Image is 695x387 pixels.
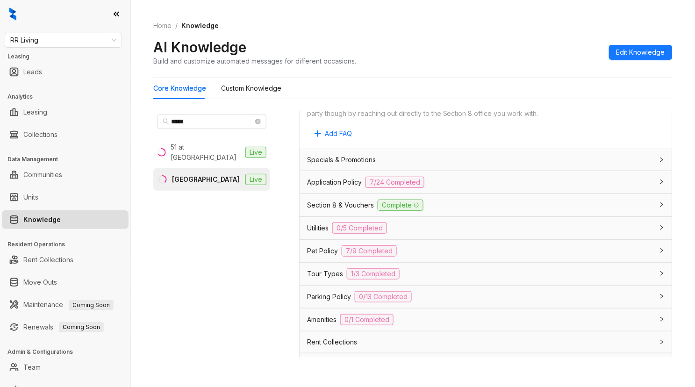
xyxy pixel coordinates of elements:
span: collapsed [659,202,665,208]
span: collapsed [659,157,665,163]
li: Communities [2,165,129,184]
div: Leasing Options [300,353,672,375]
span: collapsed [659,316,665,322]
a: Leads [23,63,42,81]
span: collapsed [659,271,665,276]
span: 1/3 Completed [347,268,400,279]
div: Specials & Promotions [300,149,672,171]
span: Edit Knowledge [616,47,665,57]
a: Home [151,21,173,31]
div: Tour Types1/3 Completed [300,263,672,285]
div: Build and customize automated messages for different occasions. [153,56,356,66]
div: Core Knowledge [153,83,206,93]
a: Team [23,358,41,377]
div: Amenities0/1 Completed [300,308,672,331]
a: RenewalsComing Soon [23,318,104,337]
button: Edit Knowledge [609,45,673,60]
span: collapsed [659,225,665,230]
h3: Resident Operations [7,240,130,249]
span: collapsed [659,339,665,345]
li: Collections [2,125,129,144]
span: Application Policy [307,177,362,187]
span: Coming Soon [59,322,104,332]
button: Add FAQ [307,126,359,141]
img: logo [9,7,16,21]
a: Communities [23,165,62,184]
h2: AI Knowledge [153,38,246,56]
span: Section 8 & Vouchers [307,200,374,210]
div: Pet Policy7/9 Completed [300,240,672,262]
li: Knowledge [2,210,129,229]
span: search [163,118,169,125]
span: collapsed [659,179,665,185]
span: collapsed [659,248,665,253]
a: Knowledge [23,210,61,229]
span: 0/1 Completed [340,314,394,325]
div: Section 8 & VouchersComplete [300,194,672,216]
h3: Analytics [7,93,130,101]
span: Pet Policy [307,246,338,256]
a: Collections [23,125,57,144]
a: Units [23,188,38,207]
div: 51 at [GEOGRAPHIC_DATA] [171,142,242,163]
li: Renewals [2,318,129,337]
span: Utilities [307,223,329,233]
span: 7/24 Completed [365,177,424,188]
li: Maintenance [2,295,129,314]
span: Parking Policy [307,292,351,302]
li: / [175,21,178,31]
span: RR Living [10,33,116,47]
span: Tour Types [307,269,343,279]
span: 7/9 Completed [342,245,397,257]
h3: Data Management [7,155,130,164]
li: Rent Collections [2,251,129,269]
span: Knowledge [181,21,219,29]
span: 0/13 Completed [355,291,412,302]
a: Leasing [23,103,47,122]
li: Leads [2,63,129,81]
li: Team [2,358,129,377]
h3: Leasing [7,52,130,61]
span: Amenities [307,315,337,325]
div: Parking Policy0/13 Completed [300,286,672,308]
div: Application Policy7/24 Completed [300,171,672,193]
li: Move Outs [2,273,129,292]
span: Live [245,147,266,158]
h3: Admin & Configurations [7,348,130,356]
span: Live [245,174,266,185]
span: Coming Soon [69,300,114,310]
span: Rent Collections [307,337,357,347]
a: Rent Collections [23,251,73,269]
span: Complete [378,200,423,211]
span: 0/5 Completed [332,222,387,234]
li: Units [2,188,129,207]
div: Custom Knowledge [221,83,281,93]
span: Add FAQ [325,129,352,139]
a: Move Outs [23,273,57,292]
span: Specials & Promotions [307,155,376,165]
div: Utilities0/5 Completed [300,217,672,239]
span: close-circle [255,119,261,124]
div: Rent Collections [300,331,672,353]
div: [GEOGRAPHIC_DATA] [172,174,239,185]
li: Leasing [2,103,129,122]
span: collapsed [659,294,665,299]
